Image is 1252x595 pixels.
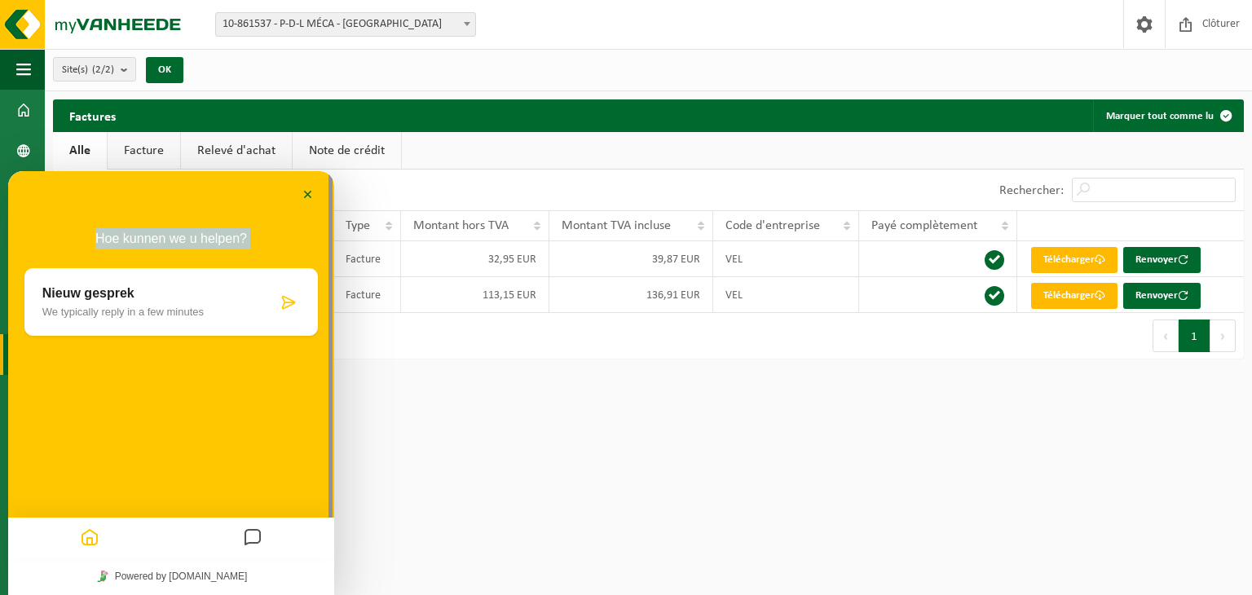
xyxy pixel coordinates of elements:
[92,64,114,75] count: (2/2)
[1179,320,1210,352] button: 1
[562,219,671,232] span: Montant TVA incluse
[549,241,713,277] td: 39,87 EUR
[871,219,977,232] span: Payé complètement
[1093,99,1242,132] button: Marquer tout comme lu
[108,132,180,170] a: Facture
[181,132,292,170] a: Relevé d'achat
[89,399,100,411] img: Tawky_16x16.svg
[293,132,401,170] a: Note de crédit
[999,184,1064,197] label: Rechercher:
[53,99,132,131] h2: Factures
[713,241,859,277] td: VEL
[333,241,402,277] td: Facture
[231,351,258,383] button: Messages
[68,351,95,383] button: Home
[62,58,114,82] span: Site(s)
[53,57,136,82] button: Site(s)(2/2)
[1123,247,1201,273] button: Renvoyer
[215,12,476,37] span: 10-861537 - P-D-L MÉCA - FOSSES-LA-VILLE
[1123,283,1201,309] button: Renvoyer
[713,277,859,313] td: VEL
[1031,283,1118,309] a: Télécharger
[413,219,509,232] span: Montant hors TVA
[401,241,549,277] td: 32,95 EUR
[725,219,820,232] span: Code d'entreprise
[549,277,713,313] td: 136,91 EUR
[333,277,402,313] td: Facture
[146,57,183,83] button: OK
[401,277,549,313] td: 113,15 EUR
[82,394,245,416] a: Powered by [DOMAIN_NAME]
[1210,320,1236,352] button: Next
[1031,247,1118,273] a: Télécharger
[346,219,370,232] span: Type
[8,171,334,595] iframe: chat widget
[53,132,107,170] a: Alle
[216,13,475,36] span: 10-861537 - P-D-L MÉCA - FOSSES-LA-VILLE
[1153,320,1179,352] button: Previous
